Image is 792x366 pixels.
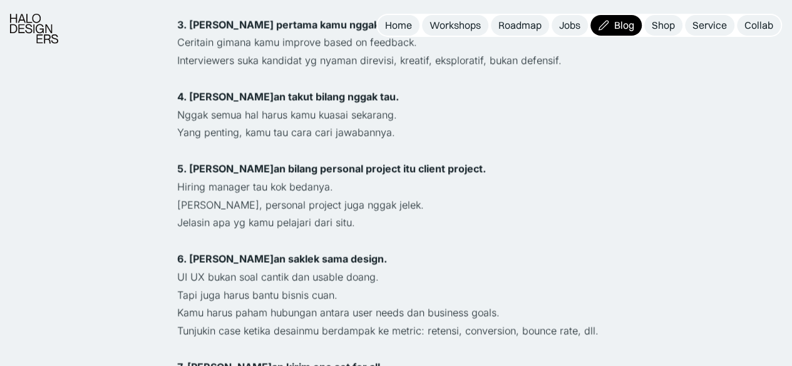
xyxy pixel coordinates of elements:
p: Ceritain gimana kamu improve based on feedback. [177,33,615,51]
div: Blog [614,19,634,32]
p: Yang penting, kamu tau cara cari jawabannya. [177,123,615,141]
a: Home [378,15,419,36]
div: Shop [652,19,675,32]
div: Collab [744,19,773,32]
strong: 4. [PERSON_NAME]an takut bilang nggak tau. [177,90,399,103]
p: ‍ [177,69,615,88]
a: Jobs [552,15,588,36]
p: ‍ [177,231,615,250]
p: Hiring manager tau kok bedanya. [177,178,615,196]
a: Roadmap [491,15,549,36]
p: Nggak semua hal harus kamu kuasai sekarang. [177,106,615,124]
a: Collab [737,15,781,36]
p: ‍ [177,141,615,160]
a: Service [685,15,734,36]
a: Shop [644,15,682,36]
p: ‍ [177,340,615,358]
div: Service [692,19,727,32]
strong: 6. [PERSON_NAME]an saklek sama design. [177,252,387,265]
div: Roadmap [498,19,542,32]
strong: 3. [PERSON_NAME] pertama kamu nggak akan sempurna. [177,18,461,31]
strong: 5. [PERSON_NAME]an bilang personal project itu client project. [177,162,486,175]
p: UI UX bukan soal cantik dan usable doang. [177,268,615,286]
p: Interviewers suka kandidat yg nyaman direvisi, kreatif, eksploratif, bukan defensif. [177,51,615,69]
p: Jelasin apa yg kamu pelajari dari situ. [177,213,615,231]
p: [PERSON_NAME], personal project juga nggak jelek. [177,196,615,214]
div: Jobs [559,19,580,32]
a: Workshops [422,15,488,36]
p: Tunjukin case ketika desainmu berdampak ke metric: retensi, conversion, bounce rate, dll. [177,322,615,340]
div: Home [385,19,412,32]
a: Blog [590,15,642,36]
p: Kamu harus paham hubungan antara user needs dan business goals. [177,303,615,322]
div: Workshops [429,19,481,32]
p: Tapi juga harus bantu bisnis cuan. [177,286,615,304]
